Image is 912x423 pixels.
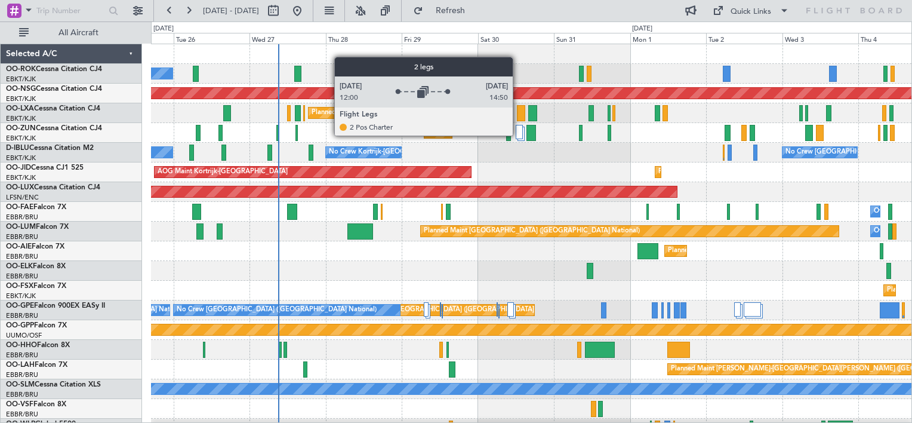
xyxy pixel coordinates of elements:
a: OO-LAHFalcon 7X [6,361,67,369]
a: OO-JIDCessna CJ1 525 [6,164,84,171]
div: Planned Maint [GEOGRAPHIC_DATA] ([GEOGRAPHIC_DATA] National) [424,222,640,240]
a: EBKT/KJK [6,292,36,301]
span: OO-GPE [6,302,34,309]
a: EBBR/BRU [6,232,38,241]
a: EBKT/KJK [6,94,36,103]
span: OO-ELK [6,263,33,270]
span: OO-GPP [6,322,34,329]
span: D-IBLU [6,145,29,152]
a: EBBR/BRU [6,272,38,281]
div: Planned Maint [GEOGRAPHIC_DATA] ([GEOGRAPHIC_DATA] National) [348,301,564,319]
div: No Crew [GEOGRAPHIC_DATA] ([GEOGRAPHIC_DATA] National) [177,301,377,319]
a: LFSN/ENC [6,193,39,202]
a: EBBR/BRU [6,390,38,399]
a: EBBR/BRU [6,351,38,360]
span: OO-AIE [6,243,32,250]
span: OO-FAE [6,204,33,211]
div: Quick Links [731,6,771,18]
div: Fri 29 [402,33,477,44]
span: OO-SLM [6,381,35,388]
a: EBBR/BRU [6,252,38,261]
div: Planned Maint Kortrijk-[GEOGRAPHIC_DATA] [312,104,451,122]
a: OO-ELKFalcon 8X [6,263,66,270]
a: OO-GPEFalcon 900EX EASy II [6,302,105,309]
div: Tue 2 [706,33,782,44]
div: No Crew Kortrijk-[GEOGRAPHIC_DATA] [329,143,452,161]
span: Refresh [426,7,476,15]
span: OO-LUX [6,184,34,191]
a: OO-FSXFalcon 7X [6,283,66,290]
input: Trip Number [36,2,105,20]
a: OO-ZUNCessna Citation CJ4 [6,125,102,132]
span: OO-LUM [6,223,36,231]
a: EBBR/BRU [6,311,38,320]
a: OO-ROKCessna Citation CJ4 [6,66,102,73]
div: Thu 28 [326,33,402,44]
div: AOG Maint Kortrijk-[GEOGRAPHIC_DATA] [158,163,288,181]
a: OO-HHOFalcon 8X [6,342,70,349]
span: OO-FSX [6,283,33,290]
span: All Aircraft [31,29,126,37]
div: Planned Maint Kortrijk-[GEOGRAPHIC_DATA] [440,65,579,82]
div: Wed 3 [782,33,858,44]
a: OO-GPPFalcon 7X [6,322,67,329]
a: OO-SLMCessna Citation XLS [6,381,101,388]
a: EBKT/KJK [6,75,36,84]
div: Wed 27 [249,33,325,44]
a: OO-LUXCessna Citation CJ4 [6,184,100,191]
a: OO-FAEFalcon 7X [6,204,66,211]
div: Planned Maint Kortrijk-[GEOGRAPHIC_DATA] [658,163,797,181]
span: OO-JID [6,164,31,171]
div: Planned Maint Kortrijk-[GEOGRAPHIC_DATA] [427,124,566,142]
div: [DATE] [632,24,652,34]
span: OO-ROK [6,66,36,73]
button: All Aircraft [13,23,130,42]
span: OO-NSG [6,85,36,93]
a: EBBR/BRU [6,410,38,419]
a: D-IBLUCessna Citation M2 [6,145,94,152]
a: OO-LXACessna Citation CJ4 [6,105,100,112]
div: Sun 31 [554,33,630,44]
a: OO-AIEFalcon 7X [6,243,64,250]
span: OO-ZUN [6,125,36,132]
a: OO-LUMFalcon 7X [6,223,69,231]
div: Mon 1 [630,33,706,44]
a: EBKT/KJK [6,114,36,123]
a: EBKT/KJK [6,154,36,163]
a: EBBR/BRU [6,213,38,222]
span: [DATE] - [DATE] [203,5,259,16]
a: OO-VSFFalcon 8X [6,401,66,408]
span: OO-HHO [6,342,37,349]
span: OO-LXA [6,105,34,112]
span: OO-LAH [6,361,35,369]
a: OO-NSGCessna Citation CJ4 [6,85,102,93]
div: Tue 26 [174,33,249,44]
button: Quick Links [707,1,795,20]
a: EBKT/KJK [6,173,36,182]
a: UUMO/OSF [6,331,42,340]
span: OO-VSF [6,401,33,408]
div: Sat 30 [478,33,554,44]
div: Planned Maint [GEOGRAPHIC_DATA] ([GEOGRAPHIC_DATA]) [668,242,856,260]
div: [DATE] [153,24,174,34]
a: EBKT/KJK [6,134,36,143]
button: Refresh [408,1,479,20]
a: EBBR/BRU [6,370,38,379]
